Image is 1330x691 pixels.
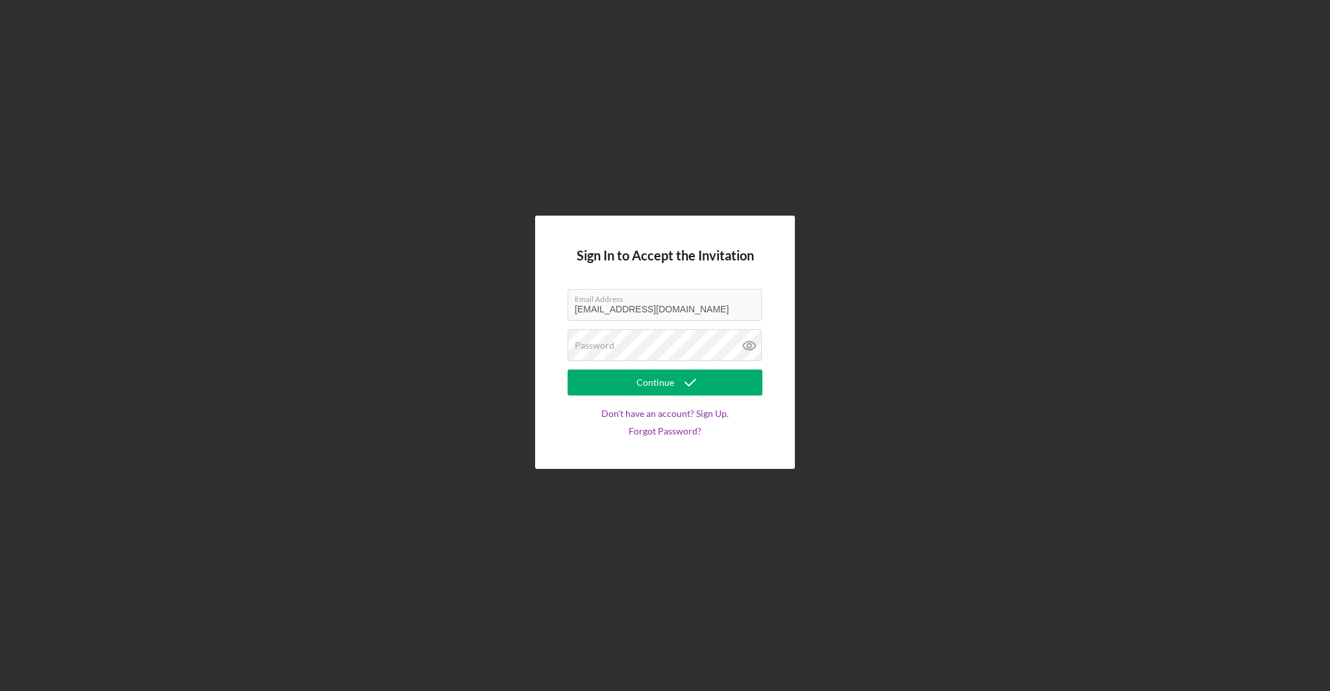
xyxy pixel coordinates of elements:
[636,370,674,396] div: Continue
[601,408,729,419] a: Don't have an account? Sign Up.
[575,290,762,304] label: Email Address
[575,340,614,351] label: Password
[568,370,762,396] button: Continue
[577,248,754,263] h4: Sign In to Accept the Invitation
[629,426,701,436] a: Forgot Password?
